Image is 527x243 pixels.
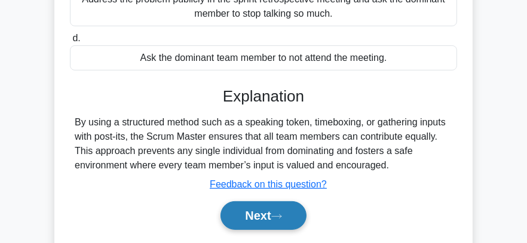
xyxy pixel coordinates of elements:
[70,45,457,70] div: Ask the dominant team member to not attend the meeting.
[75,115,452,173] div: By using a structured method such as a speaking token, timeboxing, or gathering inputs with post-...
[220,201,306,230] button: Next
[77,87,450,106] h3: Explanation
[72,33,80,43] span: d.
[210,179,327,189] a: Feedback on this question?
